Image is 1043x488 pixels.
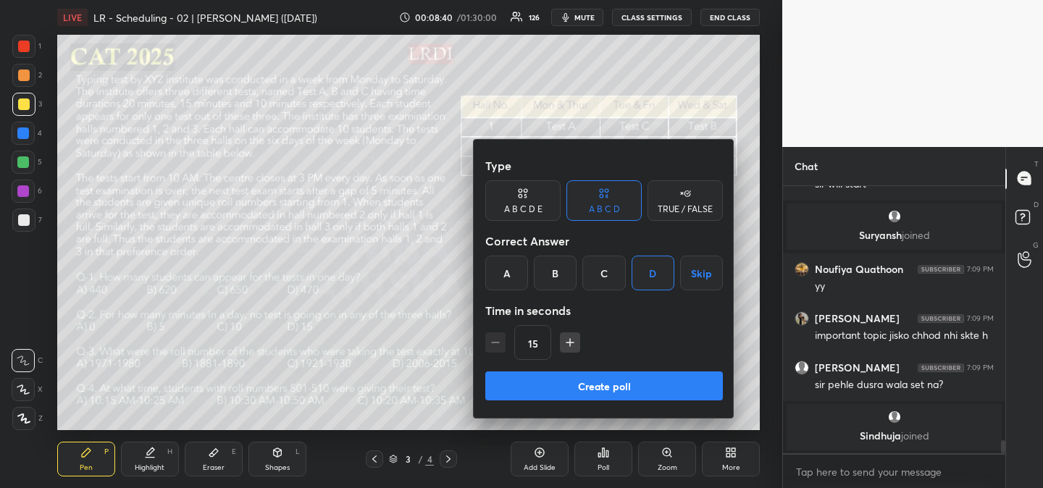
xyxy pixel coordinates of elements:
div: Time in seconds [485,296,723,325]
div: Type [485,151,723,180]
div: B [534,256,577,290]
div: C [582,256,625,290]
button: Skip [680,256,723,290]
div: A B C D [589,205,620,214]
button: Create poll [485,371,723,400]
div: Correct Answer [485,227,723,256]
div: TRUE / FALSE [658,205,713,214]
div: A B C D E [504,205,543,214]
div: D [632,256,674,290]
div: A [485,256,528,290]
